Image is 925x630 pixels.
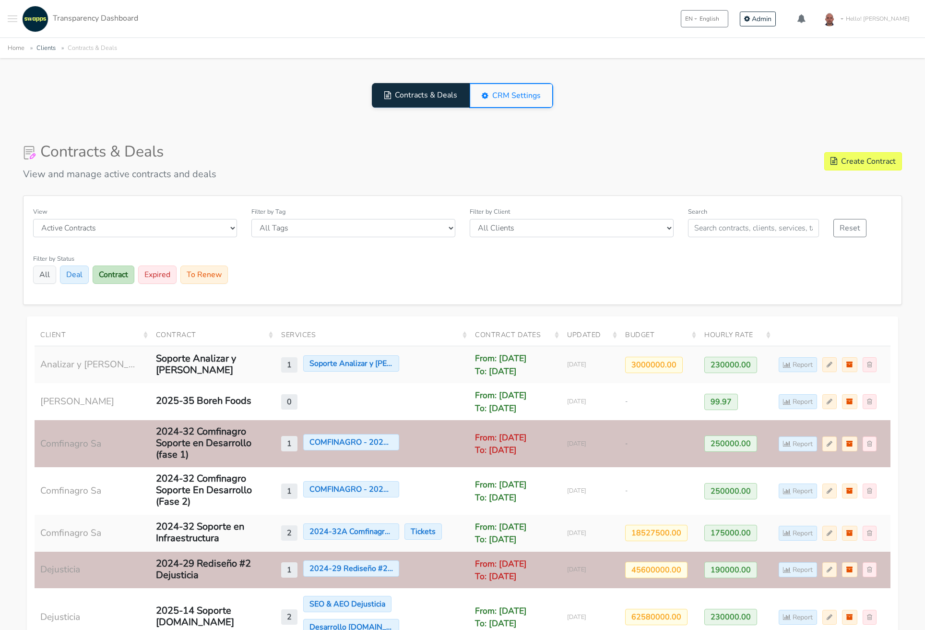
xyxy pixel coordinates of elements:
[303,560,399,577] span: 2024-29 Rediseño #2 Dejusticia.org
[40,358,136,372] a: Analizar y [PERSON_NAME] S.A.S
[40,526,101,540] a: Comfinagro Sa
[470,207,510,217] label: Filter by Client
[23,143,216,161] h1: Contracts & Deals
[8,6,17,32] button: Toggle navigation menu
[688,219,819,237] input: Search contracts, clients, services, tags...
[567,529,586,537] span: May 30, 2025 11:08
[40,610,80,624] a: Dejusticia
[475,558,527,582] span: From: [DATE] To: [DATE]
[303,355,399,372] span: Soporte Analizar y Lombana
[93,266,134,284] button: Contract
[138,266,177,284] button: Expired
[475,521,527,545] span: From: [DATE] To: [DATE]
[33,254,74,264] label: Filter by Status
[475,479,527,503] span: From: [DATE] To: [DATE]
[58,43,117,54] li: Contracts & Deals
[816,5,917,32] a: Hello! [PERSON_NAME]
[404,523,442,540] span: Tickets
[40,437,101,451] a: Comfinagro Sa
[567,613,586,621] span: Jun 05, 2025 12:40
[688,207,707,217] label: Search
[625,397,628,406] span: -
[567,397,586,406] span: Jul 16, 2025 13:30
[793,360,813,370] span: Report
[156,473,261,508] div: 2024-32 Comfinagro Soporte En Desarrollo (Fase 2)
[704,562,757,578] span: 190000.00
[33,207,47,217] label: View
[156,558,270,582] a: 2024-29 Rediseño #2 Dejusticia
[156,395,251,407] div: 2025-35 Boreh Foods
[281,357,297,373] span: 1
[625,609,688,625] span: 62580000.00
[251,207,286,217] label: Filter by Tag
[561,324,619,346] div: UPDATED
[625,486,628,495] span: -
[793,397,813,407] span: Report
[681,10,728,27] button: ENEnglish
[8,44,24,52] a: Home
[23,169,216,180] p: View and manage active contracts and deals
[793,565,813,575] span: Report
[281,562,297,578] span: 1
[180,266,228,284] button: To Renew
[779,484,817,498] a: Report
[752,14,771,24] span: Admin
[700,14,719,23] span: English
[779,436,817,451] a: Report
[281,609,297,625] span: 2
[567,565,586,574] span: Jul 31, 2025 11:54
[40,395,114,409] a: [PERSON_NAME]
[704,357,757,373] span: 230000.00
[36,44,56,52] a: Clients
[20,6,138,32] a: Transparency Dashboard
[40,484,101,498] a: Comfinagro Sa
[303,481,399,497] span: COMFINAGRO - 2024-32A Comfinagro Desarrollo
[53,13,138,24] span: Transparency Dashboard
[156,426,261,460] div: 2024-32 Comfinagro Soporte en Desarrollo (fase 1)
[567,486,586,495] span: Jul 31, 2025 12:10
[156,473,270,509] a: 2024-32 Comfinagro Soporte En Desarrollo (Fase 2)
[475,605,527,629] span: From: [DATE] To: [DATE]
[833,219,866,237] a: Reset
[625,525,688,541] span: 18527500.00
[469,324,561,346] div: CONTRACT DATES
[699,324,772,346] div: HOURLY RATE
[704,436,757,452] span: 250000.00
[475,352,527,376] span: From: [DATE] To: [DATE]
[475,389,527,413] span: From: [DATE] To: [DATE]
[156,353,261,376] div: Soporte Analizar y Lombana
[156,353,270,377] a: Soporte Analizar y [PERSON_NAME]
[156,558,261,581] div: 2024-29 Rediseño #2 Dejusticia
[23,146,36,159] img: Contracts & Deals
[150,324,276,346] div: CONTRACT
[275,324,469,346] div: SERVICES
[156,521,270,545] a: 2024-32 Soporte en Infraestructura
[35,324,150,346] div: CLIENT
[156,605,261,628] div: 2025-14 Soporte dejusticia.org
[22,6,48,32] img: swapps-linkedin-v2.jpg
[33,266,56,284] button: All
[475,432,527,456] span: From: [DATE] To: [DATE]
[779,394,817,409] a: Report
[60,266,89,284] button: Deal
[372,83,553,108] div: View Toggle
[704,483,757,499] span: 250000.00
[625,357,683,373] span: 3000000.00
[303,523,399,540] span: 2024-32A Comfinagro Infraestructura
[156,521,261,544] div: 2024-32 Soporte en Infraestructura
[704,609,757,625] span: 230000.00
[567,439,586,448] span: Jul 29, 2025 09:07
[793,612,813,622] span: Report
[704,394,738,410] span: 99.97
[779,610,817,625] a: Report
[156,426,270,461] a: 2024-32 Comfinagro Soporte en Desarrollo (fase 1)
[820,9,839,28] img: foto-andres-documento.jpeg
[303,434,399,450] span: COMFINAGRO - 2024-32A Comfinagro Desarrollo
[156,605,270,629] a: 2025-14 Soporte [DOMAIN_NAME]
[779,562,817,577] a: Report
[793,486,813,496] span: Report
[281,525,297,541] span: 2
[824,152,902,170] a: Create Contract
[469,83,553,108] a: CRM Settings
[281,436,297,451] span: 1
